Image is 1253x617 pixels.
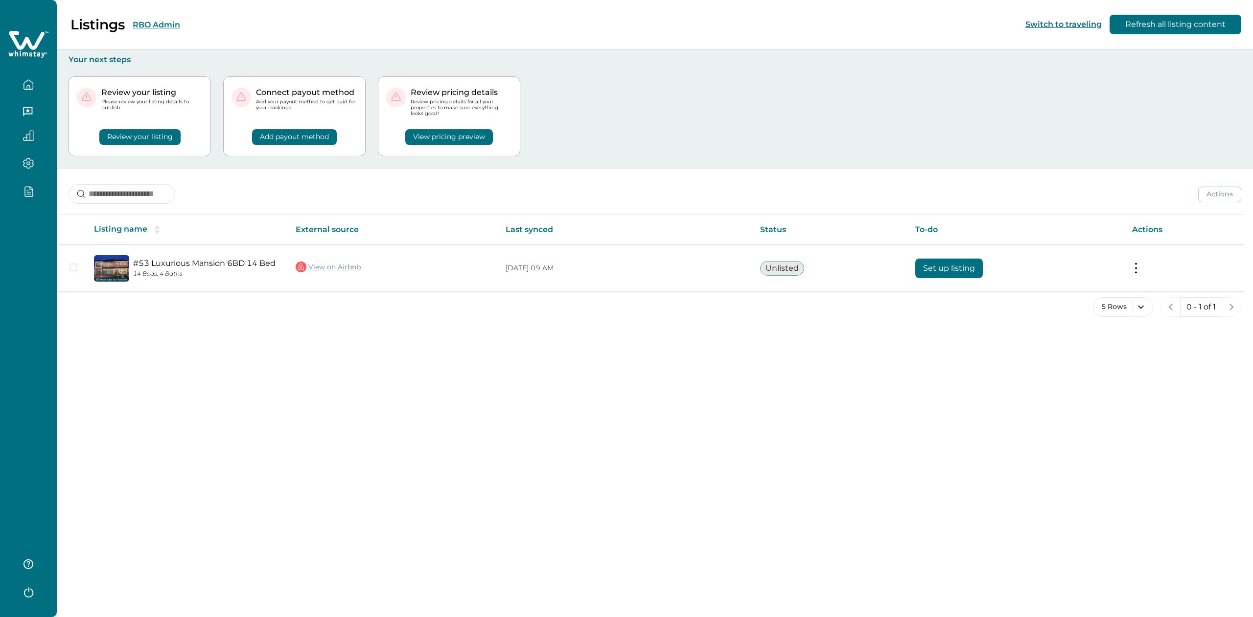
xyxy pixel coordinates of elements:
[1110,15,1241,34] button: Refresh all listing content
[411,99,512,117] p: Review pricing details for all your properties to make sure everything looks good!
[252,129,337,145] button: Add payout method
[101,99,203,111] p: Please review your listing details to publish.
[133,270,280,278] p: 14 Beds, 4 Baths
[1161,297,1181,317] button: previous page
[411,88,512,97] p: Review pricing details
[69,55,1241,65] p: Your next steps
[256,99,357,111] p: Add your payout method to get paid for your bookings.
[1198,187,1241,202] button: Actions
[70,16,125,33] p: Listings
[498,215,752,245] th: Last synced
[147,225,167,235] button: sorting
[288,215,498,245] th: External source
[405,129,493,145] button: View pricing preview
[133,259,280,268] a: #53 Luxurious Mansion 6BD 14 Bed
[760,261,804,276] button: Unlisted
[1093,297,1153,317] button: 5 Rows
[99,129,181,145] button: Review your listing
[752,215,907,245] th: Status
[1025,20,1102,29] button: Switch to traveling
[1180,297,1222,317] button: 0 - 1 of 1
[94,255,129,282] img: propertyImage_#53 Luxurious Mansion 6BD 14 Bed
[256,88,357,97] p: Connect payout method
[86,215,288,245] th: Listing name
[1222,297,1241,317] button: next page
[101,88,203,97] p: Review your listing
[1186,302,1216,312] p: 0 - 1 of 1
[907,215,1124,245] th: To-do
[506,263,744,273] p: [DATE] 09 AM
[296,261,361,273] a: View on Airbnb
[133,20,180,29] button: RBO Admin
[915,259,983,278] button: Set up listing
[1124,215,1244,245] th: Actions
